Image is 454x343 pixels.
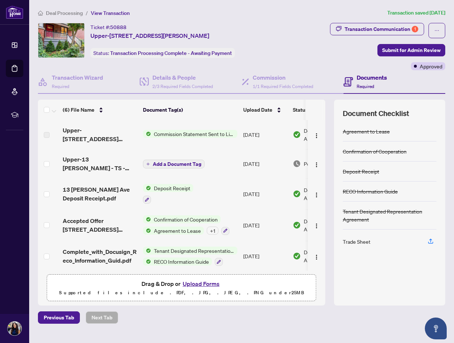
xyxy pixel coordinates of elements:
span: Approved [420,62,442,70]
img: Status Icon [143,130,151,138]
span: plus [146,162,150,166]
button: Status IconTenant Designated Representation AgreementStatus IconRECO Information Guide [143,247,237,266]
img: Document Status [293,131,301,139]
span: Upper-[STREET_ADDRESS][PERSON_NAME] [90,31,209,40]
button: Add a Document Tag [143,160,205,168]
img: IMG-E12336749_1.jpg [38,23,84,57]
img: Document Status [293,160,301,168]
button: Logo [311,219,322,231]
span: Upload Date [243,106,272,114]
button: Logo [311,129,322,140]
h4: Commission [253,73,313,82]
td: [DATE] [240,120,290,149]
img: Status Icon [143,215,151,223]
span: Accepted Offer [STREET_ADDRESS][GEOGRAPHIC_DATA][PERSON_NAME]pdf [63,216,137,234]
span: Deposit Receipt [151,184,193,192]
button: Previous Tab [38,311,80,324]
th: Document Tag(s) [140,100,240,120]
button: Logo [311,250,322,262]
span: 1/1 Required Fields Completed [253,84,313,89]
td: [DATE] [240,178,290,210]
img: Logo [314,223,319,229]
span: Drag & Drop or [141,279,222,288]
span: home [38,11,43,16]
span: Confirmation of Cooperation [151,215,221,223]
div: Status: [90,48,235,58]
span: Drag & Drop orUpload FormsSupported files include .PDF, .JPG, .JPEG, .PNG under25MB [47,275,316,302]
th: Status [290,100,352,120]
img: Logo [314,254,319,260]
span: Complete_with_Docusign_Reco_Information_Guid.pdf [63,247,137,265]
span: 13 [PERSON_NAME] Ave Deposit Receipt.pdf [63,185,137,203]
span: Tenant Designated Representation Agreement [151,247,237,255]
th: Upload Date [240,100,290,120]
button: Status IconConfirmation of CooperationStatus IconAgreement to Lease+1 [143,215,229,235]
span: Transaction Processing Complete - Awaiting Payment [110,50,232,56]
span: Document Approved [304,127,349,143]
button: Open asap [425,318,447,339]
button: Status IconDeposit Receipt [143,184,193,204]
span: Document Approved [304,186,349,202]
div: RECO Information Guide [343,187,398,195]
span: Commission Statement Sent to Listing Brokerage [151,130,237,138]
div: Trade Sheet [343,238,370,246]
img: Status Icon [143,258,151,266]
div: 1 [412,26,418,32]
button: Logo [311,188,322,200]
td: [DATE] [240,210,290,241]
span: Submit for Admin Review [382,44,441,56]
article: Transaction saved [DATE] [387,9,445,17]
button: Next Tab [86,311,118,324]
img: Document Status [293,252,301,260]
span: Previous Tab [44,312,74,323]
span: Add a Document Tag [153,161,201,167]
img: logo [6,5,23,19]
span: 2/3 Required Fields Completed [152,84,213,89]
img: Status Icon [143,184,151,192]
div: Transaction Communication [345,23,418,35]
img: Status Icon [143,227,151,235]
span: (6) File Name [63,106,94,114]
button: Logo [311,158,322,169]
span: Document Checklist [343,108,409,119]
span: Required [357,84,374,89]
span: RECO Information Guide [151,258,212,266]
span: Upper-13 [PERSON_NAME] - TS - AGENT TO REVIEW.pdf [63,155,137,172]
span: Upper-[STREET_ADDRESS][PERSON_NAME] - Invoice.pdf [63,126,137,143]
button: Submit for Admin Review [377,44,445,56]
span: Status [293,106,308,114]
img: Document Status [293,221,301,229]
img: Document Status [293,190,301,198]
img: Logo [314,133,319,139]
span: Document Approved [304,248,349,264]
p: Supported files include .PDF, .JPG, .JPEG, .PNG under 25 MB [51,288,312,297]
h4: Details & People [152,73,213,82]
span: Deal Processing [46,10,83,16]
span: 50888 [110,24,127,31]
span: View Transaction [91,10,130,16]
h4: Documents [357,73,387,82]
button: Transaction Communication1 [330,23,424,35]
img: Profile Icon [8,322,22,335]
img: Logo [314,162,319,168]
span: ellipsis [434,28,439,33]
button: Status IconCommission Statement Sent to Listing Brokerage [143,130,237,138]
span: Pending Review [304,160,340,168]
td: [DATE] [240,149,290,178]
td: [DATE] [240,241,290,272]
div: Confirmation of Cooperation [343,147,407,155]
div: Deposit Receipt [343,167,379,175]
div: Tenant Designated Representation Agreement [343,207,436,223]
span: Agreement to Lease [151,227,204,235]
img: Logo [314,192,319,198]
div: + 1 [207,227,218,235]
h4: Transaction Wizard [52,73,103,82]
button: Upload Forms [181,279,222,288]
span: Required [52,84,69,89]
span: Document Approved [304,217,349,233]
div: Agreement to Lease [343,127,390,135]
li: / [86,9,88,17]
div: Ticket #: [90,23,127,31]
img: Status Icon [143,247,151,255]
